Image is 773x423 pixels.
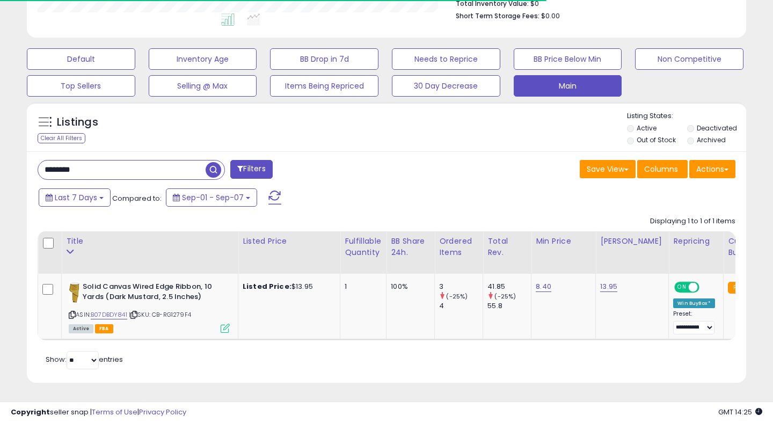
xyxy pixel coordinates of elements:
[392,48,500,70] button: Needs to Reprice
[514,75,622,97] button: Main
[439,282,483,291] div: 3
[95,324,113,333] span: FBA
[456,11,539,20] b: Short Term Storage Fees:
[345,282,378,291] div: 1
[541,11,560,21] span: $0.00
[39,188,111,207] button: Last 7 Days
[38,133,85,143] div: Clear All Filters
[600,236,664,247] div: [PERSON_NAME]
[112,193,162,203] span: Compared to:
[487,282,531,291] div: 41.85
[69,324,93,333] span: All listings currently available for purchase on Amazon
[627,111,747,121] p: Listing States:
[446,292,468,301] small: (-25%)
[345,236,382,258] div: Fulfillable Quantity
[487,236,527,258] div: Total Rev.
[139,407,186,417] a: Privacy Policy
[243,281,291,291] b: Listed Price:
[439,236,478,258] div: Ordered Items
[673,236,719,247] div: Repricing
[92,407,137,417] a: Terms of Use
[697,123,737,133] label: Deactivated
[149,75,257,97] button: Selling @ Max
[637,135,676,144] label: Out of Stock
[129,310,191,319] span: | SKU: CB-RG1279F4
[675,283,689,292] span: ON
[27,48,135,70] button: Default
[697,135,726,144] label: Archived
[673,298,715,308] div: Win BuyBox *
[11,407,50,417] strong: Copyright
[11,407,186,418] div: seller snap | |
[536,281,551,292] a: 8.40
[46,354,123,364] span: Show: entries
[69,282,80,303] img: 41tythbf83L._SL40_.jpg
[391,282,426,291] div: 100%
[91,310,127,319] a: B07DBDY841
[391,236,430,258] div: BB Share 24h.
[487,301,531,311] div: 55.8
[149,48,257,70] button: Inventory Age
[536,236,591,247] div: Min Price
[718,407,762,417] span: 2025-09-15 14:25 GMT
[392,75,500,97] button: 30 Day Decrease
[637,123,657,133] label: Active
[644,164,678,174] span: Columns
[270,75,378,97] button: Items Being Repriced
[66,236,234,247] div: Title
[166,188,257,207] button: Sep-01 - Sep-07
[698,283,715,292] span: OFF
[243,236,336,247] div: Listed Price
[600,281,617,292] a: 13.95
[689,160,735,178] button: Actions
[635,48,743,70] button: Non Competitive
[57,115,98,130] h5: Listings
[637,160,688,178] button: Columns
[650,216,735,227] div: Displaying 1 to 1 of 1 items
[580,160,636,178] button: Save View
[728,282,748,294] small: FBA
[230,160,272,179] button: Filters
[69,282,230,332] div: ASIN:
[673,310,715,334] div: Preset:
[270,48,378,70] button: BB Drop in 7d
[182,192,244,203] span: Sep-01 - Sep-07
[27,75,135,97] button: Top Sellers
[83,282,213,304] b: Solid Canvas Wired Edge Ribbon, 10 Yards (Dark Mustard, 2.5 Inches)
[243,282,332,291] div: $13.95
[55,192,97,203] span: Last 7 Days
[494,292,516,301] small: (-25%)
[439,301,483,311] div: 4
[514,48,622,70] button: BB Price Below Min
